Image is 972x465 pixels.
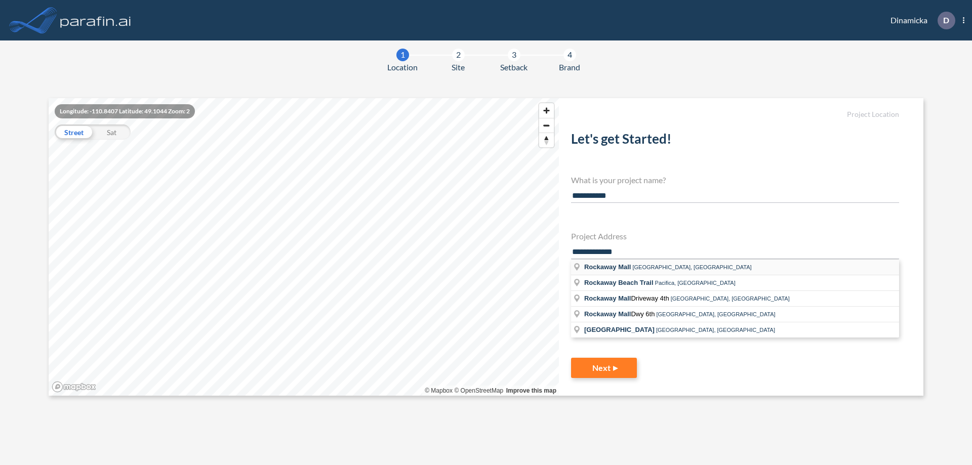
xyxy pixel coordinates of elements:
img: logo [58,10,133,30]
h5: Project Location [571,110,899,119]
span: Rockaway Mall [584,294,631,302]
span: [GEOGRAPHIC_DATA], [GEOGRAPHIC_DATA] [671,295,790,302]
button: Next [571,358,637,378]
span: [GEOGRAPHIC_DATA], [GEOGRAPHIC_DATA] [656,311,775,317]
h4: Project Address [571,231,899,241]
span: Rockaway Beach Trail [584,279,654,286]
div: 1 [396,49,409,61]
a: OpenStreetMap [454,387,503,394]
a: Mapbox [425,387,453,394]
span: Driveway 4th [584,294,671,302]
p: D [943,16,949,25]
button: Reset bearing to north [539,133,554,147]
canvas: Map [49,98,559,396]
span: [GEOGRAPHIC_DATA] [584,326,655,333]
a: Mapbox homepage [52,381,96,393]
div: Street [55,124,93,140]
span: [GEOGRAPHIC_DATA], [GEOGRAPHIC_DATA] [632,264,751,270]
h4: What is your project name? [571,175,899,185]
div: Dinamicka [875,12,964,29]
h2: Let's get Started! [571,131,899,151]
span: Site [452,61,465,73]
span: Dwy 6th [584,310,656,318]
div: Longitude: -110.8407 Latitude: 49.1044 Zoom: 2 [55,104,195,118]
button: Zoom out [539,118,554,133]
button: Zoom in [539,103,554,118]
div: Sat [93,124,131,140]
span: Setback [500,61,528,73]
span: Rockaway Mall [584,263,631,271]
a: Improve this map [506,387,556,394]
div: 2 [452,49,465,61]
div: 4 [563,49,576,61]
span: Location [387,61,418,73]
span: Pacifica, [GEOGRAPHIC_DATA] [655,280,736,286]
span: [GEOGRAPHIC_DATA], [GEOGRAPHIC_DATA] [656,327,775,333]
span: Rockaway Mall [584,310,631,318]
span: Brand [559,61,580,73]
div: 3 [508,49,520,61]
